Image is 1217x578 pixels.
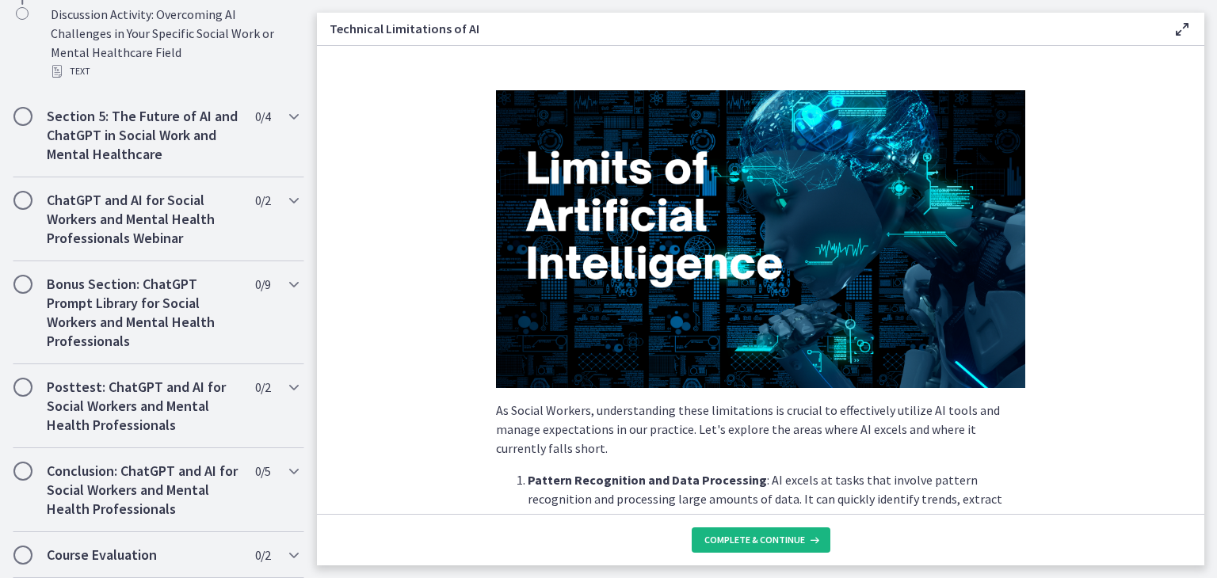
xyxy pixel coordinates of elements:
[51,5,298,81] div: Discussion Activity: Overcoming AI Challenges in Your Specific Social Work or Mental Healthcare F...
[255,462,270,481] span: 0 / 5
[692,527,830,553] button: Complete & continue
[47,107,240,164] h2: Section 5: The Future of AI and ChatGPT in Social Work and Mental Healthcare
[496,401,1025,458] p: As Social Workers, understanding these limitations is crucial to effectively utilize AI tools and...
[47,378,240,435] h2: Posttest: ChatGPT and AI for Social Workers and Mental Health Professionals
[47,546,240,565] h2: Course Evaluation
[528,470,1025,565] p: : AI excels at tasks that involve pattern recognition and processing large amounts of data. It ca...
[255,107,270,126] span: 0 / 4
[47,275,240,351] h2: Bonus Section: ChatGPT Prompt Library for Social Workers and Mental Health Professionals
[704,534,805,546] span: Complete & continue
[330,19,1147,38] h3: Technical Limitations of AI
[51,62,298,81] div: Text
[255,546,270,565] span: 0 / 2
[255,275,270,294] span: 0 / 9
[255,191,270,210] span: 0 / 2
[47,191,240,248] h2: ChatGPT and AI for Social Workers and Mental Health Professionals Webinar
[255,378,270,397] span: 0 / 2
[496,90,1025,388] img: Slides_for_Title_Slides_for_ChatGPT_and_AI_for_Social_Work_%2813%29.png
[528,472,767,488] strong: Pattern Recognition and Data Processing
[47,462,240,519] h2: Conclusion: ChatGPT and AI for Social Workers and Mental Health Professionals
